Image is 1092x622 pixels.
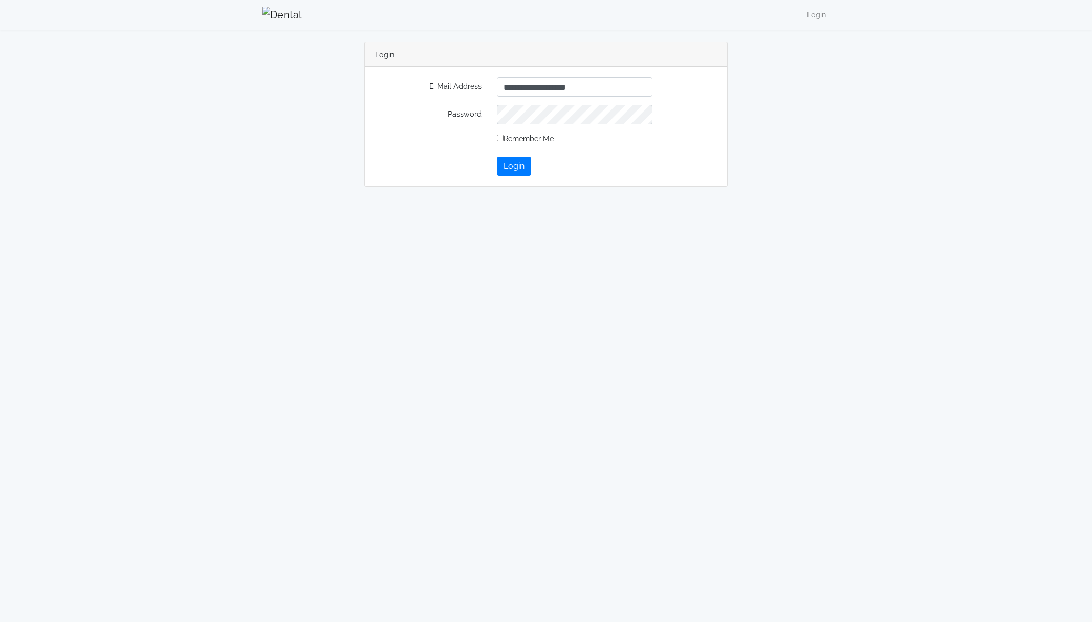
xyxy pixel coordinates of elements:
[375,105,489,124] label: Password
[497,135,504,141] input: Remember Me
[497,132,554,144] label: Remember Me
[803,5,830,25] a: Login
[365,42,727,67] div: Login
[375,77,489,97] label: E-Mail Address
[262,7,302,23] img: Dental Whale Logo
[497,157,531,176] button: Login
